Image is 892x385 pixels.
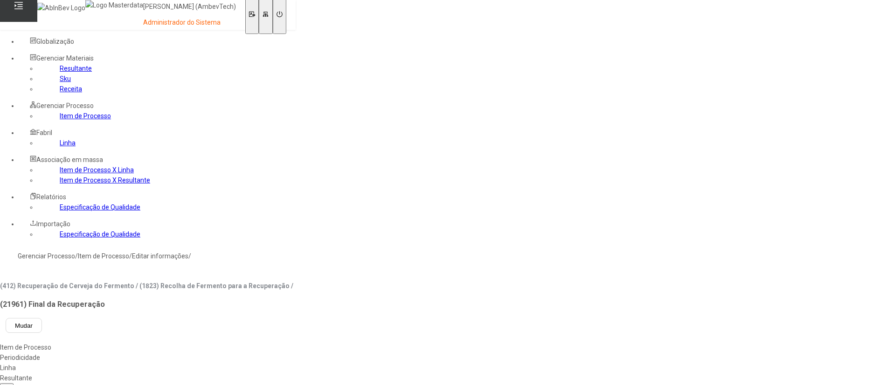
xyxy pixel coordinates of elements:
img: AbInBev Logo [37,3,85,13]
span: Gerenciar Materiais [36,54,94,62]
a: Item de Processo [60,112,111,120]
span: Globalização [36,38,74,45]
a: Gerenciar Processo [18,252,75,260]
a: Linha [60,139,76,147]
a: Editar informações [132,252,188,260]
a: Especificação de Qualidade [60,230,140,238]
a: Item de Processo X Linha [60,166,134,174]
span: Associação em massa [36,156,103,163]
span: Importação [36,220,70,228]
span: Relatórios [36,193,66,201]
button: Mudar [6,318,42,333]
a: Resultante [60,65,92,72]
a: Item de Processo X Resultante [60,176,150,184]
nz-breadcrumb-separator: / [75,252,78,260]
span: Gerenciar Processo [36,102,94,109]
p: [PERSON_NAME] (AmbevTech) [143,2,236,12]
a: Especificação de Qualidade [60,203,140,211]
span: Fabril [36,129,52,136]
a: Item de Processo [78,252,129,260]
span: Mudar [15,322,33,329]
a: Sku [60,75,71,82]
nz-breadcrumb-separator: / [129,252,132,260]
p: Administrador do Sistema [143,18,236,27]
nz-breadcrumb-separator: / [188,252,191,260]
a: Receita [60,85,82,93]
